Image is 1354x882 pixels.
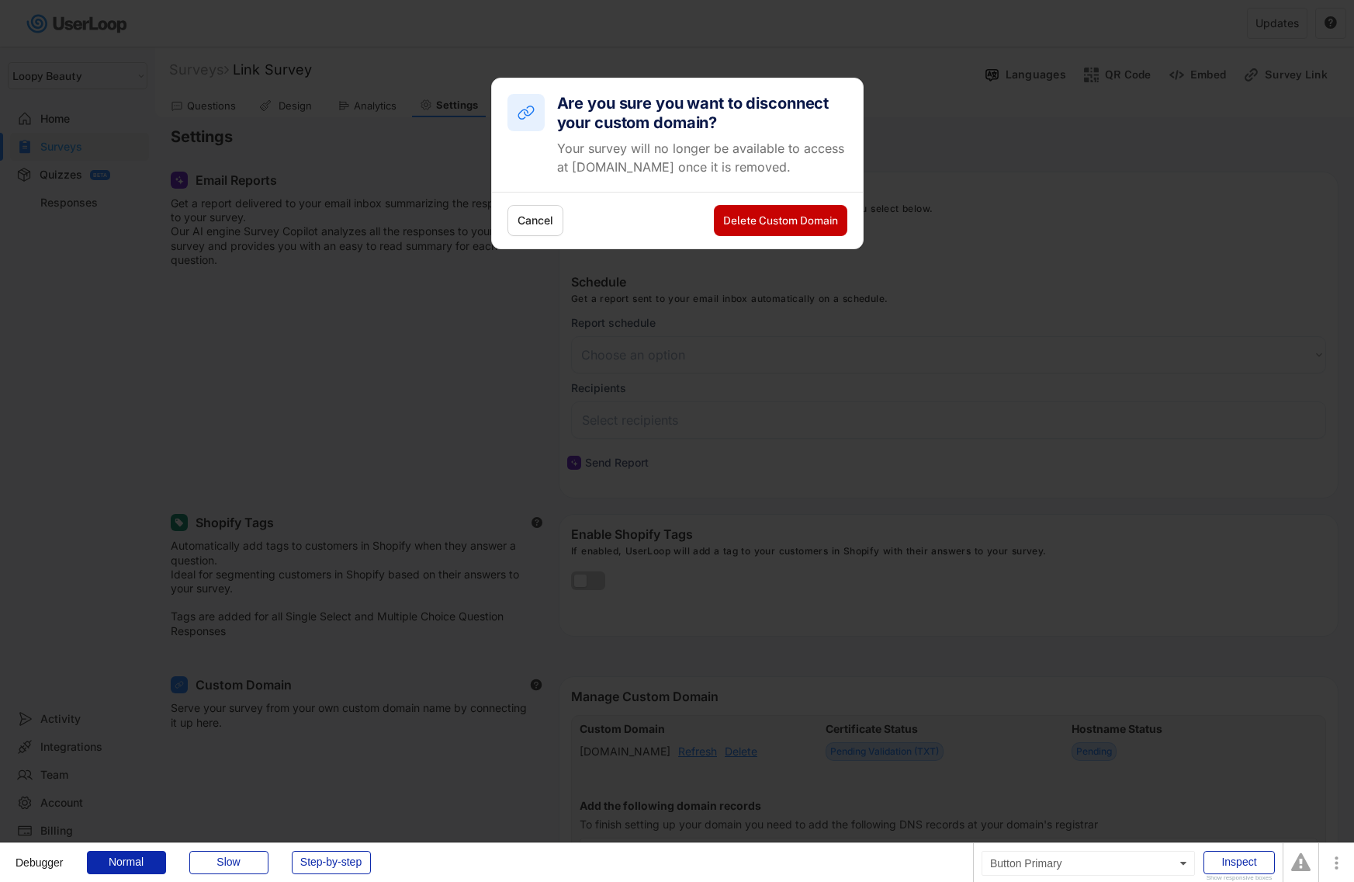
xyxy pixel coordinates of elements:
div: Button Primary [982,851,1195,876]
div: Slow [189,851,268,874]
div: Your survey will no longer be available to access at [DOMAIN_NAME] once it is removed. [557,139,847,176]
div: Step-by-step [292,851,371,874]
div: Debugger [16,843,64,868]
div: Show responsive boxes [1203,875,1275,881]
button: Cancel [507,205,563,236]
div: Normal [87,851,166,874]
h6: Are you sure you want to disconnect your custom domain? [557,94,847,133]
button: Delete Custom Domain [714,205,847,236]
div: Inspect [1203,851,1275,874]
